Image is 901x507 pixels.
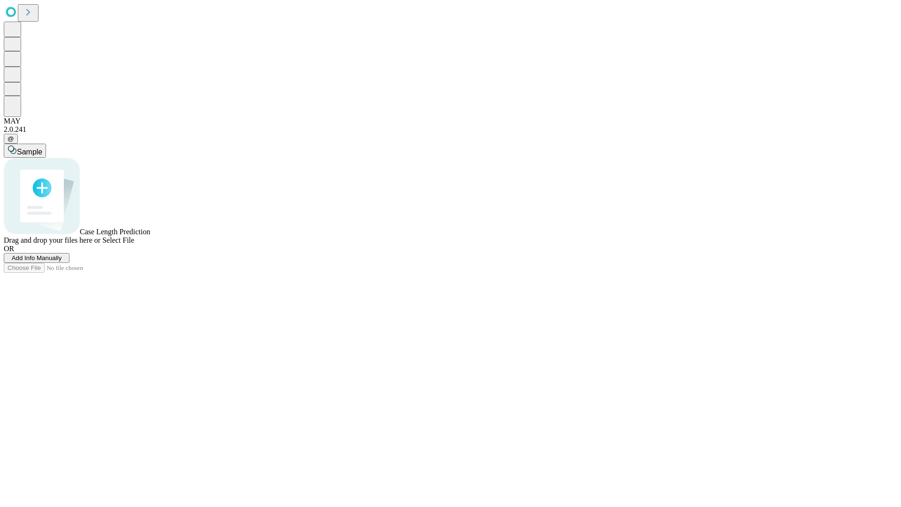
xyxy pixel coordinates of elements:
button: Add Info Manually [4,253,69,263]
button: @ [4,134,18,144]
span: Add Info Manually [12,254,62,261]
div: 2.0.241 [4,125,897,134]
button: Sample [4,144,46,158]
div: MAY [4,117,897,125]
span: Drag and drop your files here or [4,236,100,244]
span: Case Length Prediction [80,228,150,236]
span: @ [8,135,14,142]
span: Select File [102,236,134,244]
span: Sample [17,148,42,156]
span: OR [4,245,14,253]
